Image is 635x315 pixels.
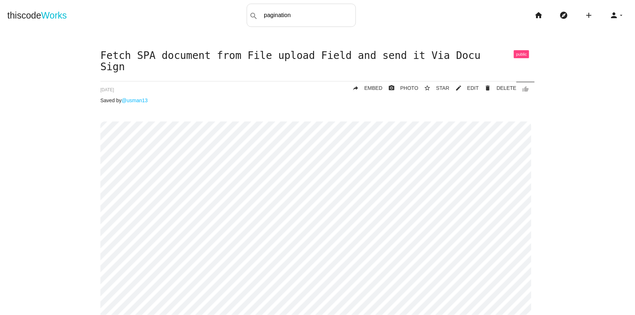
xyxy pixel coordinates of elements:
[534,4,543,27] i: home
[260,8,356,23] input: Search snippets
[249,4,258,28] i: search
[346,81,382,95] a: replyEMBED
[352,81,359,95] i: reply
[618,4,624,27] i: arrow_drop_down
[424,81,431,95] i: star_border
[610,4,618,27] i: person
[382,81,418,95] a: photo_cameraPHOTO
[41,10,67,20] span: Works
[7,4,67,27] a: thiscodeWorks
[400,85,418,91] span: PHOTO
[436,85,449,91] span: STAR
[247,4,260,27] button: search
[449,81,479,95] a: mode_editEDIT
[559,4,568,27] i: explore
[418,81,449,95] button: star_borderSTAR
[455,81,462,95] i: mode_edit
[364,85,382,91] span: EMBED
[100,97,535,103] p: Saved by
[100,87,114,92] span: [DATE]
[122,97,148,103] a: @usman13
[100,50,535,73] h1: Fetch SPA document from File upload Field and send it Via Docu Sign
[479,81,516,95] a: Delete Post
[467,85,479,91] span: EDIT
[584,4,593,27] i: add
[485,81,491,95] i: delete
[388,81,395,95] i: photo_camera
[497,85,516,91] span: DELETE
